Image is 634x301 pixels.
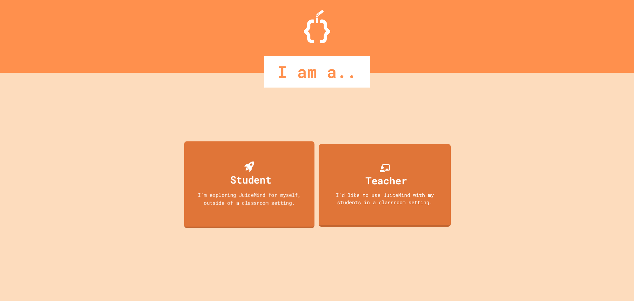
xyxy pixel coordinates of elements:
div: I'm exploring JuiceMind for myself, outside of a classroom setting. [191,191,308,206]
img: Logo.svg [304,10,330,43]
div: I am a.. [264,56,370,88]
iframe: chat widget [606,275,627,294]
div: Student [230,172,271,187]
div: I'd like to use JuiceMind with my students in a classroom setting. [325,191,444,206]
div: Teacher [366,173,407,188]
iframe: chat widget [579,246,627,274]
